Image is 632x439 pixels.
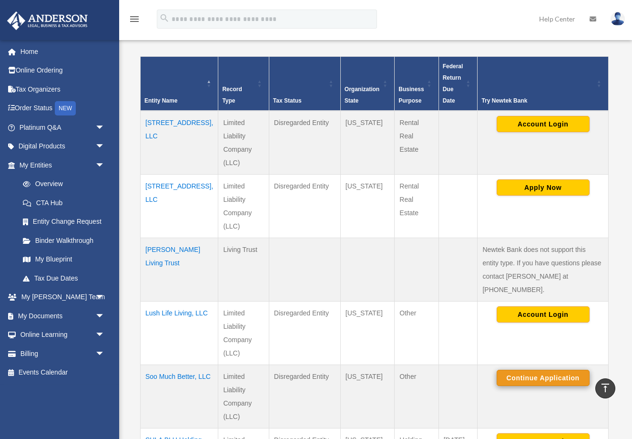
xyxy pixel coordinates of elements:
[13,212,114,231] a: Entity Change Request
[273,97,302,104] span: Tax Status
[7,61,119,80] a: Online Ordering
[443,63,463,104] span: Federal Return Due Date
[95,306,114,326] span: arrow_drop_down
[129,17,140,25] a: menu
[13,193,114,212] a: CTA Hub
[497,179,590,196] button: Apply Now
[218,111,269,175] td: Limited Liability Company (LLC)
[13,269,114,288] a: Tax Due Dates
[497,370,590,386] button: Continue Application
[269,175,340,238] td: Disregarded Entity
[478,57,609,111] th: Try Newtek Bank : Activate to sort
[395,111,438,175] td: Rental Real Estate
[340,365,394,429] td: [US_STATE]
[141,175,218,238] td: [STREET_ADDRESS], LLC
[7,363,119,382] a: Events Calendar
[497,306,590,323] button: Account Login
[595,378,615,398] a: vertical_align_top
[395,175,438,238] td: Rental Real Estate
[141,302,218,365] td: Lush Life Living, LLC
[141,111,218,175] td: [STREET_ADDRESS], LLC
[497,310,590,318] a: Account Login
[7,99,119,118] a: Order StatusNEW
[7,118,119,137] a: Platinum Q&Aarrow_drop_down
[141,238,218,302] td: [PERSON_NAME] Living Trust
[95,137,114,157] span: arrow_drop_down
[95,156,114,175] span: arrow_drop_down
[218,175,269,238] td: Limited Liability Company (LLC)
[340,57,394,111] th: Organization State: Activate to sort
[7,137,119,156] a: Digital Productsarrow_drop_down
[13,231,114,250] a: Binder Walkthrough
[218,365,269,429] td: Limited Liability Company (LLC)
[395,365,438,429] td: Other
[95,288,114,307] span: arrow_drop_down
[395,57,438,111] th: Business Purpose: Activate to sort
[269,365,340,429] td: Disregarded Entity
[218,57,269,111] th: Record Type: Activate to sort
[7,344,119,363] a: Billingarrow_drop_down
[269,302,340,365] td: Disregarded Entity
[222,86,242,104] span: Record Type
[7,288,119,307] a: My [PERSON_NAME] Teamarrow_drop_down
[7,80,119,99] a: Tax Organizers
[438,57,478,111] th: Federal Return Due Date: Activate to sort
[218,238,269,302] td: Living Trust
[395,302,438,365] td: Other
[269,111,340,175] td: Disregarded Entity
[144,97,177,104] span: Entity Name
[129,13,140,25] i: menu
[478,238,609,302] td: Newtek Bank does not support this entity type. If you have questions please contact [PERSON_NAME]...
[13,250,114,269] a: My Blueprint
[340,111,394,175] td: [US_STATE]
[13,175,110,194] a: Overview
[159,13,170,23] i: search
[340,175,394,238] td: [US_STATE]
[497,120,590,127] a: Account Login
[55,101,76,115] div: NEW
[611,12,625,26] img: User Pic
[95,118,114,137] span: arrow_drop_down
[7,306,119,325] a: My Documentsarrow_drop_down
[7,156,114,175] a: My Entitiesarrow_drop_down
[95,344,114,364] span: arrow_drop_down
[218,302,269,365] td: Limited Liability Company (LLC)
[141,365,218,429] td: Soo Much Better, LLC
[345,86,379,104] span: Organization State
[398,86,424,104] span: Business Purpose
[141,57,218,111] th: Entity Name: Activate to invert sorting
[4,11,91,30] img: Anderson Advisors Platinum Portal
[340,302,394,365] td: [US_STATE]
[7,42,119,61] a: Home
[481,95,594,106] div: Try Newtek Bank
[269,57,340,111] th: Tax Status: Activate to sort
[497,116,590,132] button: Account Login
[95,325,114,345] span: arrow_drop_down
[7,325,119,345] a: Online Learningarrow_drop_down
[600,382,611,394] i: vertical_align_top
